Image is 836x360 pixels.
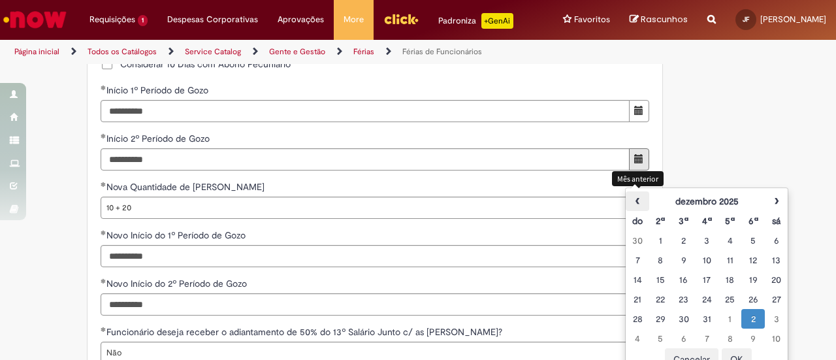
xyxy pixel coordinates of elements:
[106,181,267,193] span: Nova Quantidade de [PERSON_NAME]
[760,14,826,25] span: [PERSON_NAME]
[745,234,761,247] div: 05 January 2026 Monday
[383,9,419,29] img: click_logo_yellow_360x200.png
[438,13,513,29] div: Padroniza
[675,332,692,345] div: 06 February 2026 Friday
[106,326,505,338] span: Funcionário deseja receber o adiantamento de 50% do 13º Salário Junto c/ as [PERSON_NAME]?
[649,191,765,211] th: dezembro 2025. Alternar mês
[101,327,106,332] span: Obrigatório Preenchido
[106,197,622,218] span: 10 + 20
[768,273,784,286] div: 20 January 2026 Tuesday
[629,148,649,171] button: Mostrar calendário para Início 2º Período de Gozo
[629,332,645,345] div: 04 February 2026 Wednesday
[722,254,738,267] div: 11 January 2026 Sunday
[629,293,645,306] div: 21 January 2026 Wednesday
[344,13,364,26] span: More
[699,312,715,325] div: 31 January 2026 Saturday
[629,100,649,122] button: Mostrar calendário para Início 1º Período de Gozo
[106,84,211,96] span: Início 1º Período de Gozo
[696,211,718,231] th: Quarta-feira
[745,254,761,267] div: 12 January 2026 Monday
[699,234,715,247] div: 03 January 2026 Saturday
[765,211,788,231] th: Sábado
[768,293,784,306] div: 27 January 2026 Tuesday
[101,230,106,235] span: Obrigatório Preenchido
[699,293,715,306] div: 24 January 2026 Saturday
[745,273,761,286] div: 19 January 2026 Monday
[652,312,669,325] div: 29 January 2026 Thursday
[652,332,669,345] div: 05 February 2026 Thursday
[699,254,715,267] div: 10 January 2026 Saturday
[101,293,630,316] input: Novo Início do 2º Período de Gozo 06 October 2025 Monday
[120,57,291,71] span: Considerar 10 Dias com Abono Pecuniário
[768,312,784,325] div: 03 February 2026 Tuesday
[629,312,645,325] div: 28 January 2026 Wednesday
[101,85,106,90] span: Obrigatório Preenchido
[745,293,761,306] div: 26 January 2026 Monday
[278,13,324,26] span: Aprovações
[722,293,738,306] div: 25 January 2026 Sunday
[652,234,669,247] div: 01 January 2026 Thursday
[626,191,649,211] th: Mês anterior
[89,13,135,26] span: Requisições
[745,332,761,345] div: 09 February 2026 Monday
[741,211,764,231] th: Sexta-feira
[106,133,212,144] span: Início 2º Período de Gozo
[101,133,106,139] span: Obrigatório Preenchido
[353,46,374,57] a: Férias
[88,46,157,57] a: Todos os Catálogos
[101,100,630,122] input: Início 1º Período de Gozo 18 August 2025 Monday
[629,254,645,267] div: 07 January 2026 Wednesday
[722,273,738,286] div: 18 January 2026 Sunday
[630,14,688,26] a: Rascunhos
[402,46,482,57] a: Férias de Funcionários
[629,273,645,286] div: 14 January 2026 Wednesday
[185,46,241,57] a: Service Catalog
[722,312,738,325] div: 01 February 2026 Sunday
[167,13,258,26] span: Despesas Corporativas
[675,234,692,247] div: 02 January 2026 Friday
[101,245,630,267] input: Novo Início do 1º Período de Gozo 18 August 2025 Monday
[106,278,249,289] span: Novo Início do 2º Período de Gozo
[768,332,784,345] div: 10 February 2026 Tuesday
[675,273,692,286] div: 16 January 2026 Friday
[743,15,749,24] span: JF
[481,13,513,29] p: +GenAi
[612,171,664,186] div: Mês anterior
[675,312,692,325] div: 30 January 2026 Friday
[722,332,738,345] div: 08 February 2026 Sunday
[699,332,715,345] div: 07 February 2026 Saturday
[649,211,672,231] th: Segunda-feira
[269,46,325,57] a: Gente e Gestão
[768,254,784,267] div: 13 January 2026 Tuesday
[574,13,610,26] span: Favoritos
[768,234,784,247] div: 06 January 2026 Tuesday
[652,273,669,286] div: 15 January 2026 Thursday
[718,211,741,231] th: Quinta-feira
[14,46,59,57] a: Página inicial
[106,229,248,241] span: Novo Início do 1º Período de Gozo
[675,254,692,267] div: 09 January 2026 Friday
[745,312,761,325] div: 02 February 2026 Monday
[101,148,630,171] input: Início 2º Período de Gozo 02 January 2026 Friday
[672,211,695,231] th: Terça-feira
[629,234,645,247] div: 30 December 2025 Tuesday
[722,234,738,247] div: 04 January 2026 Sunday
[652,254,669,267] div: 08 January 2026 Thursday
[101,182,106,187] span: Obrigatório Preenchido
[10,40,547,64] ul: Trilhas de página
[675,293,692,306] div: 23 January 2026 Friday
[101,278,106,284] span: Obrigatório Preenchido
[626,211,649,231] th: Domingo
[138,15,148,26] span: 1
[699,273,715,286] div: 17 January 2026 Saturday
[1,7,69,33] img: ServiceNow
[652,293,669,306] div: 22 January 2026 Thursday
[765,191,788,211] th: Próximo mês
[641,13,688,25] span: Rascunhos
